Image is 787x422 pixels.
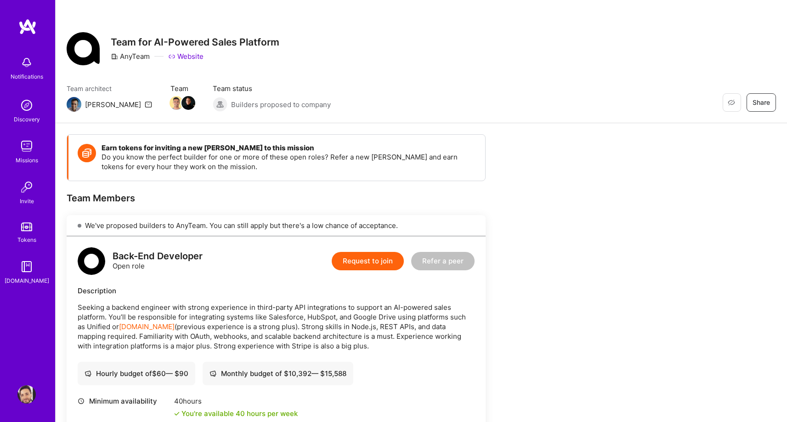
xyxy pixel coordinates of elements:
[209,369,346,378] div: Monthly budget of $ 10,392 — $ 15,588
[174,411,180,416] i: icon Check
[67,84,152,93] span: Team architect
[5,276,49,285] div: [DOMAIN_NAME]
[11,72,43,81] div: Notifications
[78,286,475,296] div: Description
[113,251,203,261] div: Back-End Developer
[231,100,331,109] span: Builders proposed to company
[67,97,81,112] img: Team Architect
[168,51,204,61] a: Website
[78,144,96,162] img: Token icon
[102,144,476,152] h4: Earn tokens for inviting a new [PERSON_NAME] to this mission
[21,222,32,231] img: tokens
[17,235,36,245] div: Tokens
[111,53,118,60] i: icon CompanyGray
[170,95,182,111] a: Team Member Avatar
[78,398,85,405] i: icon Clock
[14,114,40,124] div: Discovery
[17,53,36,72] img: bell
[411,252,475,270] button: Refer a peer
[119,322,175,331] a: [DOMAIN_NAME]
[111,36,279,48] h3: Team for AI-Powered Sales Platform
[170,84,194,93] span: Team
[174,409,298,418] div: You're available 40 hours per week
[728,99,735,106] i: icon EyeClosed
[209,370,216,377] i: icon Cash
[16,155,38,165] div: Missions
[145,101,152,108] i: icon Mail
[78,247,105,275] img: logo
[20,196,34,206] div: Invite
[18,18,37,35] img: logo
[181,96,195,110] img: Team Member Avatar
[17,257,36,276] img: guide book
[332,252,404,270] button: Request to join
[67,215,486,236] div: We've proposed builders to AnyTeam. You can still apply but there's a low chance of acceptance.
[753,98,770,107] span: Share
[78,302,475,351] p: Seeking a backend engineer with strong experience in third-party API integrations to support an A...
[170,96,183,110] img: Team Member Avatar
[182,95,194,111] a: Team Member Avatar
[17,178,36,196] img: Invite
[113,251,203,271] div: Open role
[747,93,776,112] button: Share
[85,100,141,109] div: [PERSON_NAME]
[17,96,36,114] img: discovery
[85,369,188,378] div: Hourly budget of $ 60 — $ 90
[17,385,36,404] img: User Avatar
[85,370,91,377] i: icon Cash
[102,152,476,171] p: Do you know the perfect builder for one or more of these open roles? Refer a new [PERSON_NAME] an...
[67,192,486,204] div: Team Members
[67,32,100,65] img: Company Logo
[17,137,36,155] img: teamwork
[213,97,227,112] img: Builders proposed to company
[15,385,38,404] a: User Avatar
[213,84,331,93] span: Team status
[174,396,298,406] div: 40 hours
[78,396,170,406] div: Minimum availability
[111,51,150,61] div: AnyTeam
